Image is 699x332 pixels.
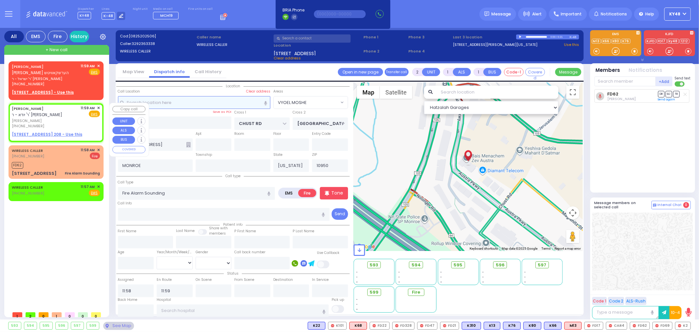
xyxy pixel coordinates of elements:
span: - [398,275,400,280]
label: Location [274,43,361,48]
label: Clear address [246,89,270,94]
div: 597 [71,322,84,329]
button: ALS [112,127,135,135]
label: Cross 1 [234,110,246,115]
a: History [69,31,89,42]
label: Dispatcher [78,7,94,11]
div: / [556,33,557,41]
span: 1 [52,312,62,317]
img: red-radio-icon.svg [420,324,423,327]
div: 0:21 [557,33,563,41]
label: On Scene [196,277,212,282]
span: ✕ [97,184,100,190]
span: Location [223,84,243,89]
span: Notifications [601,11,627,17]
span: + New call [46,47,68,53]
div: BLS [523,322,541,330]
span: [PHONE_NUMBER] [12,191,44,196]
label: Entry Code [312,131,331,136]
label: Pick up [332,297,344,302]
span: David Bikel [607,96,636,101]
label: Destination [273,277,293,282]
a: FD17 [657,39,667,44]
h5: Message members on selected call [594,201,651,209]
button: Internal Chat 0 [651,201,691,209]
button: COVERED [112,146,146,153]
span: [PERSON_NAME] [12,118,79,124]
span: FD62 [12,162,23,169]
span: Send text [675,76,691,81]
a: KJFD [646,39,656,44]
label: P Last Name [293,229,314,234]
div: BLS [484,322,500,330]
div: BLS [503,322,521,330]
div: K80 [523,322,541,330]
label: State [273,152,282,157]
span: - [524,275,526,280]
a: WIRELESS CALLER [12,148,43,153]
img: message.svg [484,11,489,16]
span: VYOEL MOSHE [273,96,348,109]
a: [STREET_ADDRESS][PERSON_NAME][US_STATE] [453,42,538,48]
span: - [440,280,442,284]
label: WIRELESS CALLER [120,49,195,54]
span: KY48 [670,11,681,17]
label: Lines [102,7,126,11]
u: [STREET_ADDRESS] - Use this [12,90,74,95]
button: ALS [453,68,471,76]
label: En Route [157,277,172,282]
a: Dispatch info [149,69,190,75]
span: - [524,280,526,284]
label: Township [196,152,212,157]
img: red-radio-icon.svg [678,324,681,327]
span: Status [224,271,242,276]
label: Call back number [234,250,265,255]
span: 11:59 AM [81,64,95,69]
span: 0 [65,312,75,317]
span: members [209,231,226,236]
label: Hospital [157,297,171,302]
button: UNIT [112,117,135,125]
span: [STREET_ADDRESS] [274,50,316,55]
a: WIRELESS CALLER [12,185,43,190]
div: K310 [462,322,481,330]
a: Map View [118,69,149,75]
div: 595 [40,322,52,329]
button: 10-4 [670,306,682,319]
span: [PERSON_NAME] הערשקאוויטש [12,70,69,75]
label: Apt [196,131,202,136]
img: Google [355,242,377,251]
span: Fire [412,289,420,296]
div: FD328 [392,322,415,330]
img: red-radio-icon.svg [655,324,659,327]
div: K66 [544,322,562,330]
div: Year/Month/Week/Day [157,250,193,255]
div: K76 [503,322,521,330]
div: 594 [24,322,37,329]
div: 599 [87,322,99,329]
label: Fire units on call [188,7,213,11]
div: FD62 [630,322,650,330]
input: Search hospital [157,304,329,317]
img: red-radio-icon.svg [395,324,398,327]
span: Clear address [274,55,301,61]
a: Call History [190,69,226,75]
span: - [524,270,526,275]
input: (000)000-00000 [314,10,366,18]
div: FD22 [370,322,390,330]
span: 596 [496,262,505,268]
span: Phone 2 [363,49,406,54]
div: 596 [56,322,68,329]
u: EMS [91,191,98,196]
label: EMS [590,32,641,37]
div: See map [103,322,134,330]
input: Search location [437,86,558,99]
span: - [398,280,400,284]
label: Call Location [118,89,140,94]
span: 3292363338 [132,41,155,46]
label: Last Name [176,228,195,234]
span: - [356,270,358,275]
button: Transfer call [385,68,409,76]
div: BLS [462,322,481,330]
span: - [440,275,442,280]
